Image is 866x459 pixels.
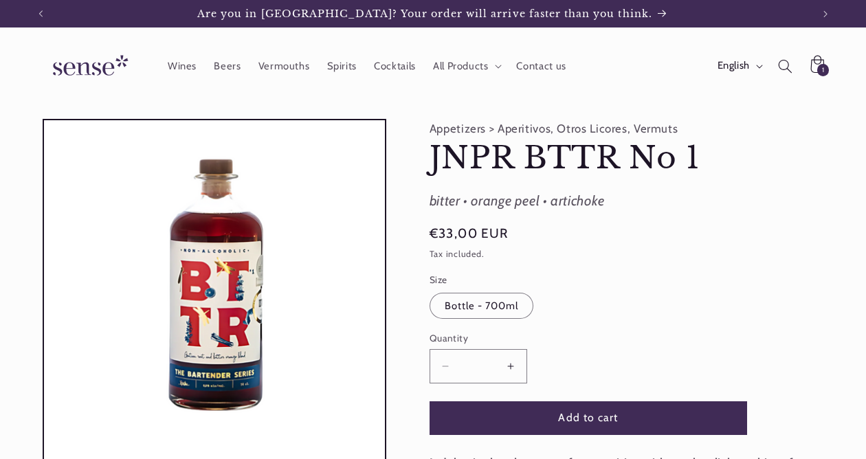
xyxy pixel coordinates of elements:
button: Add to cart [430,401,747,435]
span: Spirits [327,60,357,73]
span: €33,00 EUR [430,224,509,243]
a: Vermouths [249,51,318,81]
button: English [709,52,769,80]
a: Spirits [318,51,366,81]
div: bitter • orange peel • artichoke [430,189,830,214]
span: Beers [214,60,241,73]
a: Wines [159,51,205,81]
legend: Size [430,273,449,287]
a: Beers [206,51,249,81]
a: Contact us [508,51,575,81]
h1: JNPR BTTR No 1 [430,139,830,178]
summary: All Products [424,51,508,81]
span: Cocktails [374,60,416,73]
a: Sense [31,41,145,91]
a: Cocktails [366,51,425,81]
label: Bottle - 700ml [430,293,534,319]
div: Tax included. [430,247,830,262]
span: Contact us [516,60,566,73]
summary: Search [769,50,801,82]
span: English [718,58,750,74]
span: All Products [433,60,489,73]
span: Wines [168,60,197,73]
span: Are you in [GEOGRAPHIC_DATA]? Your order will arrive faster than you think. [197,8,652,20]
span: Vermouths [258,60,310,73]
img: Sense [36,47,140,86]
label: Quantity [430,331,747,345]
span: 1 [822,64,825,76]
